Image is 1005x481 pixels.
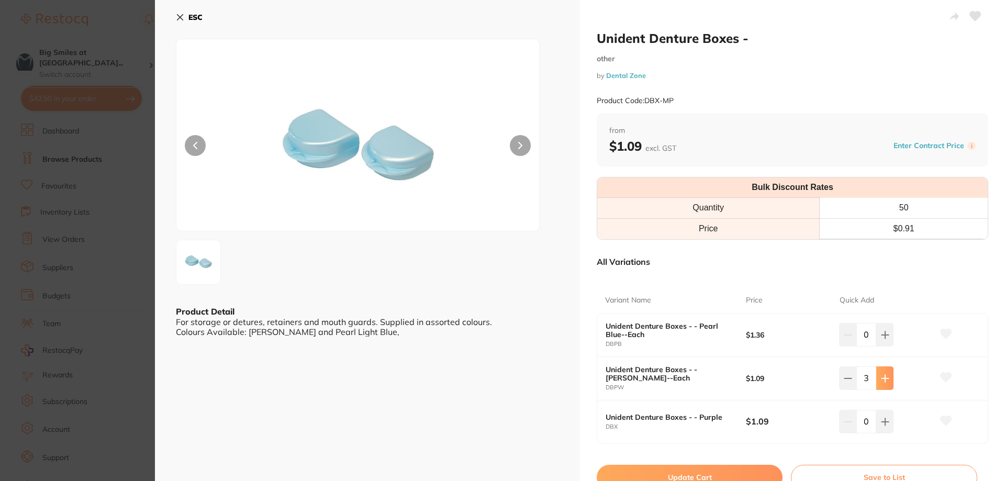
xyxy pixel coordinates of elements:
img: anBn [180,243,217,281]
th: Quantity [597,198,820,218]
td: Price [597,218,820,239]
span: from [609,126,976,136]
b: $1.09 [746,416,830,427]
button: Enter Contract Price [890,141,967,151]
p: Price [746,295,763,306]
small: Product Code: DBX-MP [597,96,674,105]
span: excl. GST [645,143,676,153]
small: other [597,54,988,63]
p: All Variations [597,256,650,267]
small: DBPW [606,384,746,391]
button: ESC [176,8,203,26]
b: Unident Denture Boxes - - Purple [606,413,732,421]
img: anBn [249,65,467,231]
small: by [597,72,988,80]
b: Product Detail [176,306,234,317]
th: 50 [820,198,988,218]
small: DBPB [606,341,746,348]
h2: Unident Denture Boxes - [597,30,988,46]
div: For storage or detures, retainers and mouth guards. Supplied in assorted colours. Colours Availab... [176,317,559,337]
label: i [967,142,976,150]
p: Quick Add [840,295,874,306]
small: DBX [606,423,746,430]
p: Variant Name [605,295,651,306]
a: Dental Zone [606,71,646,80]
b: $1.36 [746,331,830,339]
td: $ 0.91 [820,218,988,239]
b: $1.09 [609,138,676,154]
b: Unident Denture Boxes - - Pearl Blue--Each [606,322,732,339]
b: Unident Denture Boxes - - [PERSON_NAME]--Each [606,365,732,382]
th: Bulk Discount Rates [597,177,988,198]
b: $1.09 [746,374,830,383]
b: ESC [188,13,203,22]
